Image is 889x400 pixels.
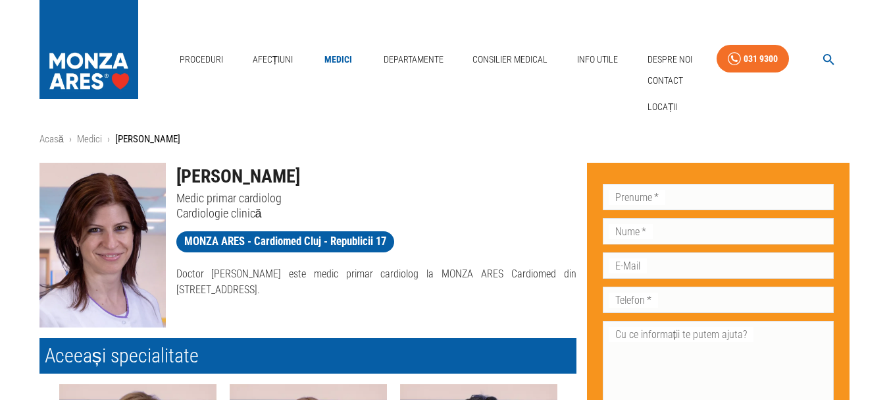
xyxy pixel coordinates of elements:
[39,133,64,145] a: Acasă
[378,46,449,73] a: Departamente
[645,70,686,92] a: Contact
[744,51,778,67] div: 031 9300
[39,338,576,374] h2: Aceeași specialitate
[176,233,394,250] span: MONZA ARES - Cardiomed Cluj - Republicii 17
[77,133,102,145] a: Medici
[176,163,576,190] h1: [PERSON_NAME]
[115,132,180,147] p: [PERSON_NAME]
[642,67,688,94] div: Contact
[176,231,394,252] a: MONZA ARES - Cardiomed Cluj - Republicii 17
[39,163,166,328] img: Dr. Raluca Rancea
[176,206,576,221] p: Cardiologie clinică
[174,46,228,73] a: Proceduri
[467,46,553,73] a: Consilier Medical
[176,266,576,298] p: Doctor [PERSON_NAME] este medic primar cardiolog la MONZA ARES Cardiomed din [STREET_ADDRESS].
[247,46,299,73] a: Afecțiuni
[642,94,688,121] div: Locații
[717,45,789,73] a: 031 9300
[572,46,623,73] a: Info Utile
[317,46,359,73] a: Medici
[642,67,688,121] nav: secondary mailbox folders
[107,132,110,147] li: ›
[39,132,850,147] nav: breadcrumb
[645,96,680,118] a: Locații
[176,190,576,206] p: Medic primar cardiolog
[69,132,72,147] li: ›
[642,46,698,73] a: Despre Noi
